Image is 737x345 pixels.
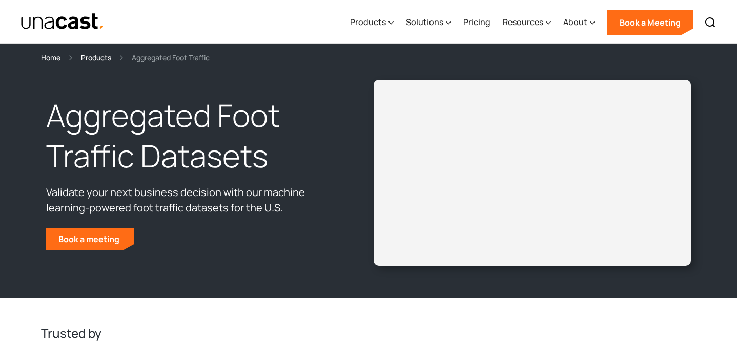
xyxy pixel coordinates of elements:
div: Resources [503,2,551,44]
p: Validate your next business decision with our machine learning-powered foot traffic datasets for ... [46,185,336,215]
img: Search icon [704,16,716,29]
a: home [21,13,104,31]
div: Solutions [406,2,451,44]
div: About [563,16,587,28]
a: Pricing [463,2,490,44]
a: Products [81,52,111,63]
a: Book a meeting [46,228,134,250]
div: Aggregated Foot Traffic [132,52,210,63]
div: Products [350,2,394,44]
div: Resources [503,16,543,28]
div: Products [350,16,386,28]
div: About [563,2,595,44]
div: Solutions [406,16,443,28]
img: Unacast text logo [21,13,104,31]
a: Book a Meeting [607,10,693,35]
h2: Trusted by [41,325,696,341]
h1: Aggregated Foot Traffic Datasets [46,95,336,177]
a: Home [41,52,60,63]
